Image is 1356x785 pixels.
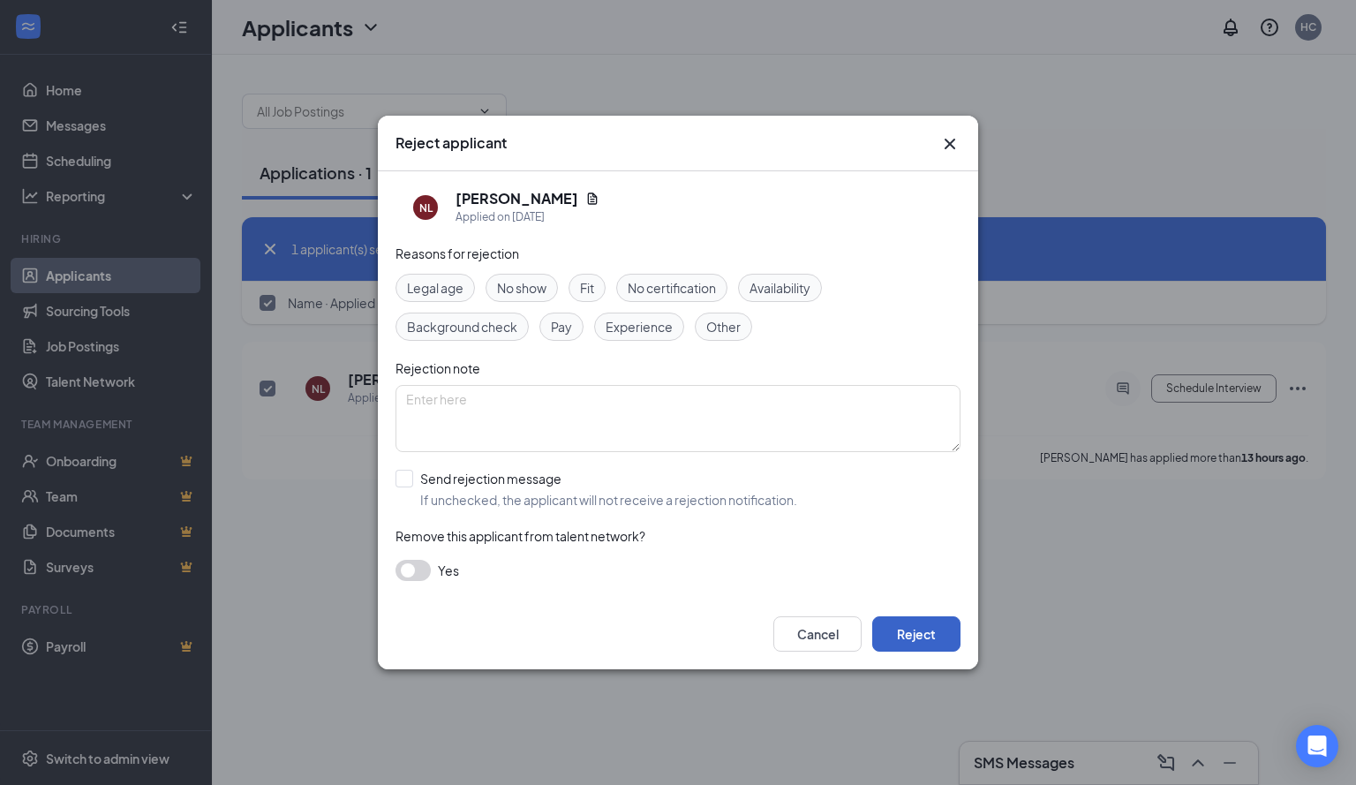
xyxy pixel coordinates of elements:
[606,317,673,336] span: Experience
[939,133,960,155] button: Close
[438,560,459,581] span: Yes
[551,317,572,336] span: Pay
[773,616,862,652] button: Cancel
[585,192,599,206] svg: Document
[497,278,546,298] span: No show
[706,317,741,336] span: Other
[750,278,810,298] span: Availability
[395,528,645,544] span: Remove this applicant from talent network?
[407,278,463,298] span: Legal age
[939,133,960,155] svg: Cross
[580,278,594,298] span: Fit
[407,317,517,336] span: Background check
[419,200,433,215] div: NL
[628,278,716,298] span: No certification
[456,189,578,208] h5: [PERSON_NAME]
[395,133,507,153] h3: Reject applicant
[395,360,480,376] span: Rejection note
[395,245,519,261] span: Reasons for rejection
[872,616,960,652] button: Reject
[1296,725,1338,767] div: Open Intercom Messenger
[456,208,599,226] div: Applied on [DATE]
